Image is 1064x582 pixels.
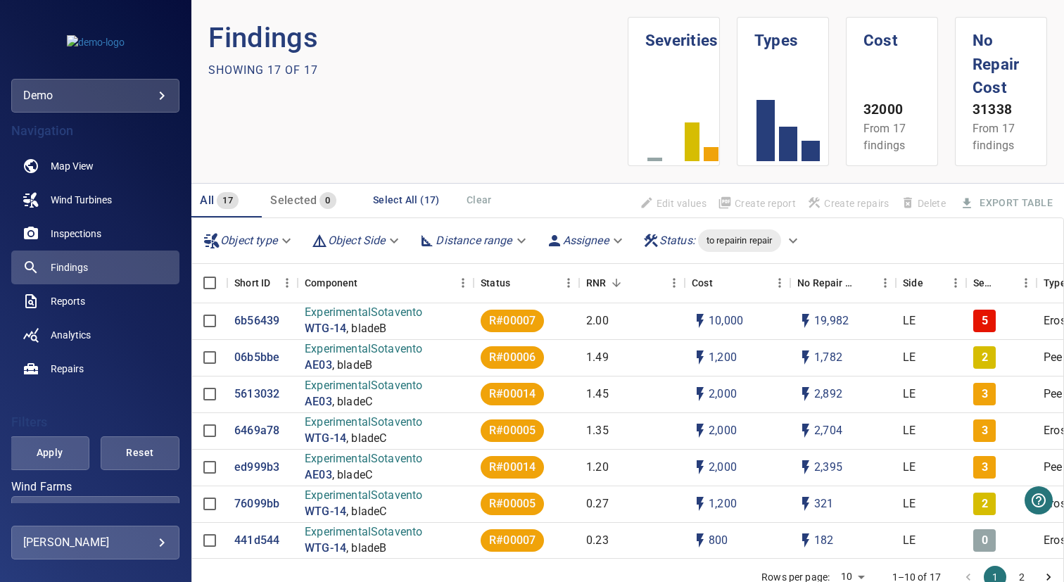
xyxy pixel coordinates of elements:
button: Reset [101,436,179,470]
p: WTG-14 [305,504,346,520]
p: 441d544 [234,533,279,549]
p: , bladeC [346,431,386,447]
p: 3 [982,460,988,476]
p: ExperimentalSotavento [305,341,422,358]
div: R#00005 [481,419,544,442]
a: 5613032 [234,386,279,403]
button: Menu [769,272,790,293]
span: R#00005 [481,496,544,512]
a: inspections noActive [11,217,179,251]
a: ed999b3 [234,460,279,476]
a: WTG-14 [305,431,346,447]
svg: Auto cost [692,312,709,329]
p: 182 [814,533,833,549]
span: Selected [270,194,317,207]
a: 76099bb [234,496,279,512]
div: Side [896,263,966,303]
p: 32000 [863,100,920,120]
p: LE [903,533,916,549]
p: , bladeC [346,504,386,520]
a: AE03 [305,394,332,410]
span: 17 [217,193,239,209]
div: Short ID [234,263,270,303]
a: WTG-14 [305,321,346,337]
img: demo-logo [67,35,125,49]
p: , bladeC [332,394,372,410]
span: Findings that are included in repair orders will not be updated [634,191,712,215]
p: LE [903,496,916,512]
span: Apply [27,444,71,462]
span: R#00007 [481,313,544,329]
a: 6469a78 [234,423,279,439]
div: Component [305,263,357,303]
p: Showing 17 of 17 [208,62,318,79]
button: Menu [875,272,896,293]
div: Repair Now Ratio: The ratio of the additional incurred cost of repair in 1 year and the cost of r... [586,263,606,303]
span: From 17 findings [863,122,906,152]
svg: Auto impact [797,312,814,329]
div: Status [481,263,510,303]
span: to repair in repair [698,234,781,247]
em: Object type [220,234,277,247]
p: 0.27 [586,496,609,512]
p: 2,395 [814,460,842,476]
p: ExperimentalSotavento [305,415,422,431]
div: R#00014 [481,383,544,405]
p: 3 [982,386,988,403]
div: Severity [966,263,1037,303]
p: , bladeC [332,467,372,483]
a: repairs noActive [11,352,179,386]
p: ExperimentalSotavento [305,305,422,321]
p: 2,892 [814,386,842,403]
h1: Types [754,18,811,53]
span: From 17 findings [973,122,1015,152]
p: ExperimentalSotavento [305,488,422,504]
div: Object type [198,228,300,253]
svg: Auto cost [692,532,709,549]
div: RNR [579,263,685,303]
p: 1.20 [586,460,609,476]
svg: Auto impact [797,349,814,366]
p: 1.49 [586,350,609,366]
div: Cost [685,263,790,303]
div: R#00005 [481,493,544,515]
button: Sort [713,273,733,293]
p: LE [903,386,916,403]
svg: Auto impact [797,459,814,476]
p: , bladeB [332,358,372,374]
p: 2 [982,496,988,512]
div: Status [474,263,579,303]
button: Sort [358,273,378,293]
button: Menu [558,272,579,293]
div: Projected additional costs incurred by waiting 1 year to repair. This is a function of possible i... [797,263,855,303]
button: Sort [996,273,1015,293]
button: Sort [510,273,530,293]
p: 6b56439 [234,313,279,329]
span: Apply the latest inspection filter to create repairs [802,191,895,215]
h1: No Repair Cost [973,18,1030,100]
p: ExperimentalSotavento [305,378,422,394]
p: 31338 [973,100,1030,120]
span: All [200,194,214,207]
p: 2,704 [814,423,842,439]
p: 2,000 [709,423,737,439]
p: 1.45 [586,386,609,403]
p: 5 [982,313,988,329]
a: map noActive [11,149,179,183]
div: [PERSON_NAME] [23,531,167,554]
p: 2 [982,350,988,366]
div: Object Side [305,228,408,253]
p: , bladeB [346,540,386,557]
p: 10,000 [709,313,743,329]
span: 0 [319,193,336,209]
p: 19,982 [814,313,849,329]
span: Reports [51,294,85,308]
p: Findings [208,17,628,59]
span: R#00006 [481,350,544,366]
h4: Filters [11,415,179,429]
div: Component [298,263,474,303]
p: 321 [814,496,833,512]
